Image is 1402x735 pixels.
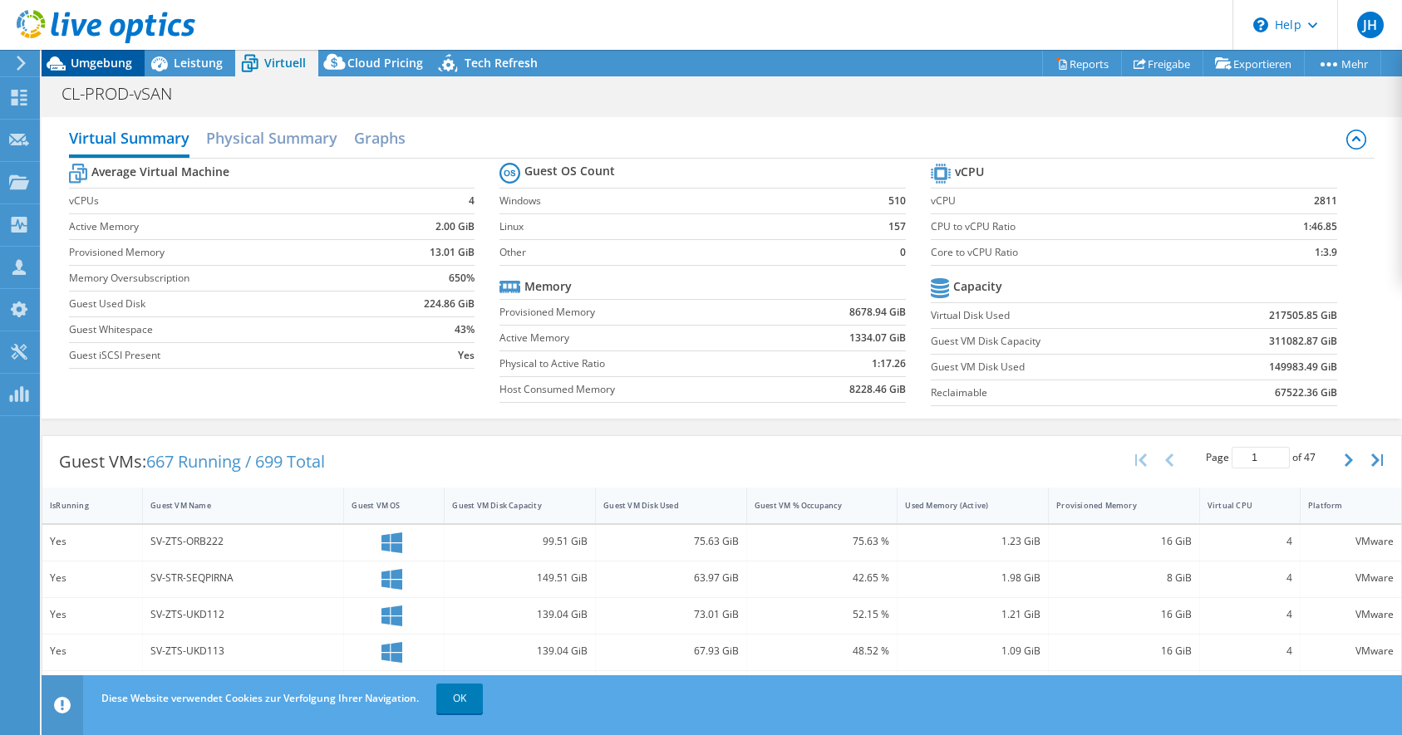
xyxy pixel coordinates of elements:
[755,642,890,660] div: 48.52 %
[50,500,115,511] div: IsRunning
[499,355,778,372] label: Physical to Active Ratio
[150,500,316,511] div: Guest VM Name
[101,691,419,705] span: Diese Website verwendet Cookies zur Verfolgung Ihrer Navigation.
[206,121,337,154] h2: Physical Summary
[1253,17,1268,32] svg: \n
[1232,447,1290,468] input: jump to page
[1269,307,1337,324] b: 217505.85 GiB
[905,605,1040,624] div: 1.21 GiB
[69,270,377,287] label: Memory Oversubscription
[1308,569,1394,587] div: VMware
[69,347,377,364] label: Guest iSCSI Present
[1208,569,1292,587] div: 4
[1056,532,1192,551] div: 16 GiB
[1304,51,1381,76] a: Mehr
[50,642,135,660] div: Yes
[174,55,223,71] span: Leistung
[71,55,132,71] span: Umgebung
[524,163,615,179] b: Guest OS Count
[1275,385,1337,401] b: 67522.36 GiB
[69,121,189,158] h2: Virtual Summary
[931,359,1188,375] label: Guest VM Disk Used
[455,321,475,338] b: 43%
[499,381,778,398] label: Host Consumed Memory
[69,296,377,312] label: Guest Used Disk
[955,164,984,180] b: vCPU
[603,642,739,660] div: 67.93 GiB
[1208,642,1292,660] div: 4
[1269,359,1337,375] b: 149983.49 GiB
[931,193,1230,209] label: vCPU
[452,532,588,551] div: 99.51 GiB
[849,330,906,346] b: 1334.07 GiB
[603,532,739,551] div: 75.63 GiB
[931,244,1230,261] label: Core to vCPU Ratio
[1056,569,1192,587] div: 8 GiB
[1303,218,1337,235] b: 1:46.85
[755,532,890,551] div: 75.63 %
[69,244,377,261] label: Provisioned Memory
[1308,605,1394,624] div: VMware
[1206,447,1316,468] span: Page of
[449,270,475,287] b: 650%
[755,569,890,587] div: 42.65 %
[1208,500,1272,511] div: Virtual CPU
[603,605,739,624] div: 73.01 GiB
[603,500,719,511] div: Guest VM Disk Used
[424,296,475,312] b: 224.86 GiB
[1308,532,1394,551] div: VMware
[69,193,377,209] label: vCPUs
[499,218,852,235] label: Linux
[50,532,135,551] div: Yes
[1315,244,1337,261] b: 1:3.9
[150,569,336,587] div: SV-STR-SEQPIRNA
[1269,333,1337,350] b: 311082.87 GiB
[1308,500,1374,511] div: Platform
[603,569,739,587] div: 63.97 GiB
[1056,500,1172,511] div: Provisioned Memory
[347,55,423,71] span: Cloud Pricing
[352,500,416,511] div: Guest VM OS
[42,436,342,488] div: Guest VMs:
[905,532,1040,551] div: 1.23 GiB
[50,569,135,587] div: Yes
[1203,51,1305,76] a: Exportieren
[91,164,229,180] b: Average Virtual Machine
[1121,51,1203,76] a: Freigabe
[1056,642,1192,660] div: 16 GiB
[146,450,325,473] span: 667 Running / 699 Total
[499,304,778,321] label: Provisioned Memory
[499,244,852,261] label: Other
[499,193,852,209] label: Windows
[888,218,906,235] b: 157
[150,642,336,660] div: SV-ZTS-UKD113
[69,218,377,235] label: Active Memory
[755,605,890,624] div: 52.15 %
[435,218,475,235] b: 2.00 GiB
[499,330,778,346] label: Active Memory
[905,569,1040,587] div: 1.98 GiB
[452,569,588,587] div: 149.51 GiB
[54,85,198,103] h1: CL-PROD-vSAN
[452,500,568,511] div: Guest VM Disk Capacity
[931,385,1188,401] label: Reclaimable
[905,642,1040,660] div: 1.09 GiB
[458,347,475,364] b: Yes
[436,684,483,713] a: OK
[452,605,588,624] div: 139.04 GiB
[931,218,1230,235] label: CPU to vCPU Ratio
[452,642,588,660] div: 139.04 GiB
[1357,12,1384,38] span: JH
[1304,450,1316,464] span: 47
[849,304,906,321] b: 8678.94 GiB
[931,333,1188,350] label: Guest VM Disk Capacity
[872,355,906,372] b: 1:17.26
[755,500,870,511] div: Guest VM % Occupancy
[430,244,475,261] b: 13.01 GiB
[849,381,906,398] b: 8228.46 GiB
[931,307,1188,324] label: Virtual Disk Used
[1056,605,1192,624] div: 16 GiB
[69,321,377,338] label: Guest Whitespace
[900,244,906,261] b: 0
[1314,193,1337,209] b: 2811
